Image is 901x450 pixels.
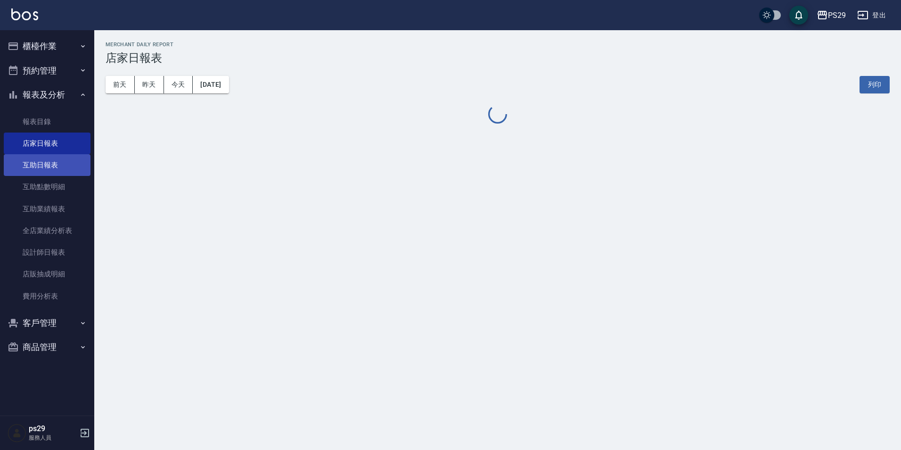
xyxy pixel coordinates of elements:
[106,51,890,65] h3: 店家日報表
[135,76,164,93] button: 昨天
[4,242,90,263] a: 設計師日報表
[4,111,90,133] a: 報表目錄
[828,9,846,21] div: PS29
[164,76,193,93] button: 今天
[106,42,890,48] h2: Merchant Daily Report
[789,6,808,25] button: save
[4,34,90,58] button: 櫃檯作業
[11,8,38,20] img: Logo
[4,198,90,220] a: 互助業績報表
[4,133,90,154] a: 店家日報表
[853,7,890,24] button: 登出
[106,76,135,93] button: 前天
[4,285,90,307] a: 費用分析表
[29,424,77,433] h5: ps29
[193,76,229,93] button: [DATE]
[4,83,90,107] button: 報表及分析
[4,263,90,285] a: 店販抽成明細
[4,311,90,335] button: 客戶管理
[4,58,90,83] button: 預約管理
[813,6,850,25] button: PS29
[29,433,77,442] p: 服務人員
[4,335,90,359] button: 商品管理
[4,176,90,198] a: 互助點數明細
[4,154,90,176] a: 互助日報表
[8,424,26,442] img: Person
[4,220,90,242] a: 全店業績分析表
[860,76,890,93] button: 列印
